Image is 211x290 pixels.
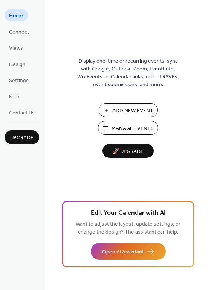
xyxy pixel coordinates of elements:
[5,25,34,38] a: Connect
[9,44,23,52] span: Views
[76,219,180,237] span: Want to adjust the layout, update settings, or change the design? The assistant can help.
[9,77,29,85] span: Settings
[9,61,26,69] span: Design
[9,28,29,36] span: Connect
[9,109,35,117] span: Contact Us
[9,12,23,20] span: Home
[112,107,153,115] span: Add New Event
[9,93,21,101] span: Form
[107,147,149,157] span: 🚀 Upgrade
[98,121,158,135] button: Manage Events
[5,41,28,54] a: Views
[77,57,179,89] span: Display one-time or recurring events, sync with Google, Outlook, Zoom, Eventbrite, Wix Events or ...
[10,134,34,142] span: Upgrade
[5,130,39,144] button: Upgrade
[91,208,166,218] span: Edit Your Calendar with AI
[102,144,154,158] button: 🚀 Upgrade
[5,9,28,21] a: Home
[99,103,158,117] button: Add New Event
[102,248,144,256] span: Open AI Assistant
[5,90,25,102] a: Form
[5,74,33,86] a: Settings
[5,58,30,70] a: Design
[91,243,166,260] button: Open AI Assistant
[112,125,154,133] span: Manage Events
[5,106,39,119] a: Contact Us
